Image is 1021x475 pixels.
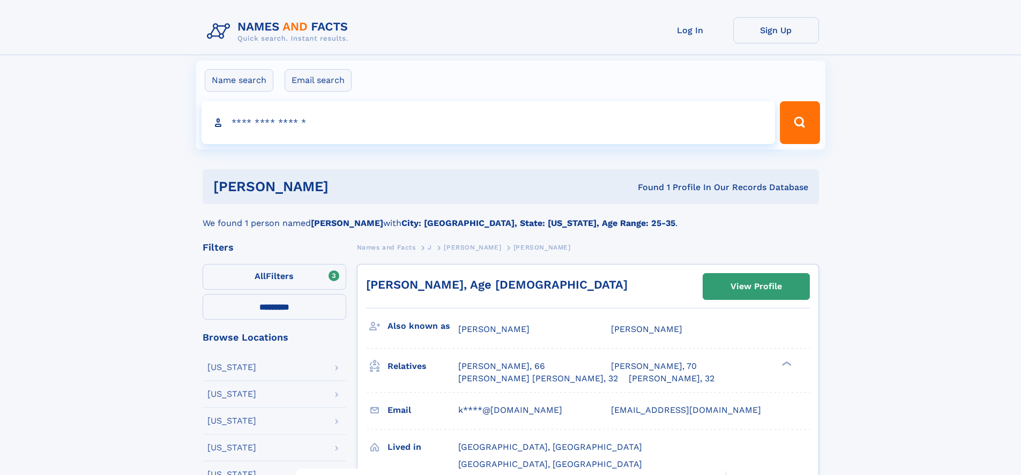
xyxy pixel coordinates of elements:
[207,390,256,398] div: [US_STATE]
[647,17,733,43] a: Log In
[458,459,642,469] span: [GEOGRAPHIC_DATA], [GEOGRAPHIC_DATA]
[203,243,346,252] div: Filters
[203,264,346,290] label: Filters
[513,244,571,251] span: [PERSON_NAME]
[458,373,618,384] a: [PERSON_NAME] [PERSON_NAME], 32
[780,101,819,144] button: Search Button
[733,17,819,43] a: Sign Up
[458,324,530,334] span: [PERSON_NAME]
[611,360,697,372] a: [PERSON_NAME], 70
[731,274,782,299] div: View Profile
[311,218,383,228] b: [PERSON_NAME]
[285,69,352,92] label: Email search
[202,101,776,144] input: search input
[203,17,357,46] img: Logo Names and Facts
[428,240,432,254] a: J
[205,69,273,92] label: Name search
[357,240,416,254] a: Names and Facts
[629,373,714,384] a: [PERSON_NAME], 32
[483,182,808,193] div: Found 1 Profile In Our Records Database
[703,274,809,299] a: View Profile
[203,333,346,342] div: Browse Locations
[444,240,501,254] a: [PERSON_NAME]
[387,401,458,419] h3: Email
[255,271,266,281] span: All
[207,417,256,425] div: [US_STATE]
[401,218,675,228] b: City: [GEOGRAPHIC_DATA], State: [US_STATE], Age Range: 25-35
[207,363,256,372] div: [US_STATE]
[428,244,432,251] span: J
[444,244,501,251] span: [PERSON_NAME]
[387,357,458,375] h3: Relatives
[213,180,483,193] h1: [PERSON_NAME]
[207,443,256,452] div: [US_STATE]
[611,324,682,334] span: [PERSON_NAME]
[387,317,458,335] h3: Also known as
[779,360,792,367] div: ❯
[611,405,761,415] span: [EMAIL_ADDRESS][DOMAIN_NAME]
[366,278,628,291] a: [PERSON_NAME], Age [DEMOGRAPHIC_DATA]
[387,438,458,456] h3: Lived in
[203,204,819,230] div: We found 1 person named with .
[458,360,545,372] a: [PERSON_NAME], 66
[458,442,642,452] span: [GEOGRAPHIC_DATA], [GEOGRAPHIC_DATA]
